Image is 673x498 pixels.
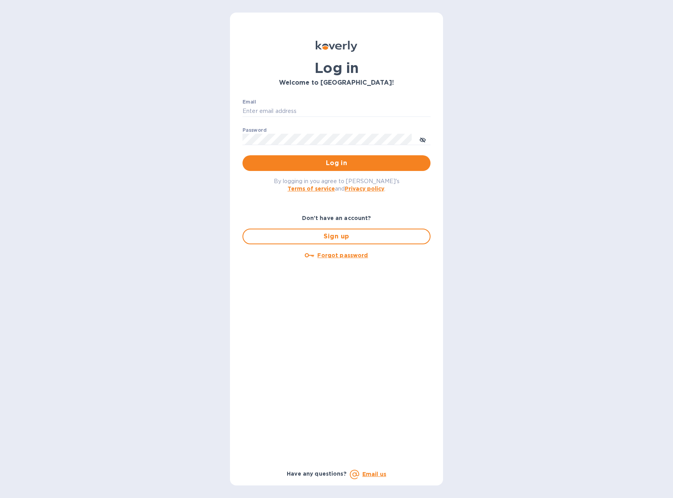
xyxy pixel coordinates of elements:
[287,471,347,477] b: Have any questions?
[415,131,431,147] button: toggle password visibility
[249,158,424,168] span: Log in
[242,155,431,171] button: Log in
[242,79,431,87] h3: Welcome to [GEOGRAPHIC_DATA]!
[316,41,357,52] img: Koverly
[362,471,386,477] a: Email us
[250,232,423,241] span: Sign up
[242,105,431,117] input: Enter email address
[242,60,431,76] h1: Log in
[317,252,368,258] u: Forgot password
[242,128,266,133] label: Password
[288,185,335,192] a: Terms of service
[242,229,431,244] button: Sign up
[345,185,384,192] a: Privacy policy
[242,100,256,104] label: Email
[302,215,371,221] b: Don't have an account?
[274,178,400,192] span: By logging in you agree to [PERSON_NAME]'s and .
